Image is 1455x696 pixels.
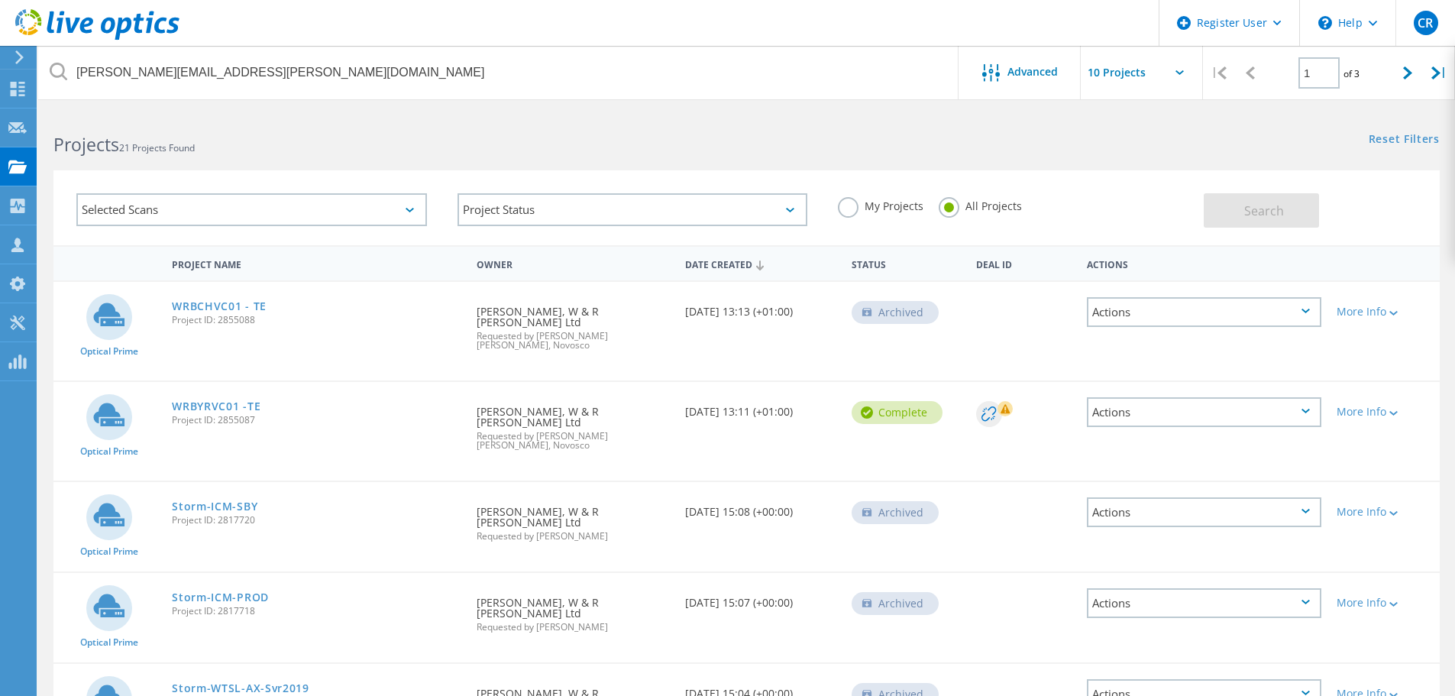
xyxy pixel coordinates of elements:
[172,401,260,412] a: WRBYRVC01 -TE
[1369,134,1440,147] a: Reset Filters
[1079,249,1329,277] div: Actions
[164,249,469,277] div: Project Name
[172,501,257,512] a: Storm-ICM-SBY
[1204,193,1319,228] button: Search
[1337,406,1432,417] div: More Info
[852,592,939,615] div: Archived
[939,197,1022,212] label: All Projects
[119,141,195,154] span: 21 Projects Found
[852,501,939,524] div: Archived
[1203,46,1234,100] div: |
[172,683,309,694] a: Storm-WTSL-AX-Svr2019
[172,516,461,525] span: Project ID: 2817720
[677,249,844,278] div: Date Created
[80,347,138,356] span: Optical Prime
[172,301,267,312] a: WRBCHVC01 - TE
[477,432,669,450] span: Requested by [PERSON_NAME] [PERSON_NAME], Novosco
[1087,588,1321,618] div: Actions
[172,316,461,325] span: Project ID: 2855088
[1337,306,1432,317] div: More Info
[458,193,808,226] div: Project Status
[852,401,943,424] div: Complete
[1424,46,1455,100] div: |
[677,282,844,332] div: [DATE] 13:13 (+01:00)
[53,132,119,157] b: Projects
[80,447,138,456] span: Optical Prime
[477,532,669,541] span: Requested by [PERSON_NAME]
[76,193,427,226] div: Selected Scans
[1007,66,1058,77] span: Advanced
[1343,67,1360,80] span: of 3
[469,282,677,365] div: [PERSON_NAME], W & R [PERSON_NAME] Ltd
[1337,507,1432,517] div: More Info
[172,592,269,603] a: Storm-ICM-PROD
[80,547,138,556] span: Optical Prime
[469,482,677,556] div: [PERSON_NAME], W & R [PERSON_NAME] Ltd
[677,382,844,432] div: [DATE] 13:11 (+01:00)
[38,46,959,99] input: Search projects by name, owner, ID, company, etc
[968,249,1079,277] div: Deal Id
[469,249,677,277] div: Owner
[172,416,461,425] span: Project ID: 2855087
[844,249,968,277] div: Status
[1087,397,1321,427] div: Actions
[677,482,844,533] div: [DATE] 15:08 (+00:00)
[838,197,923,212] label: My Projects
[677,573,844,623] div: [DATE] 15:07 (+00:00)
[1337,597,1432,608] div: More Info
[477,623,669,632] span: Requested by [PERSON_NAME]
[469,382,677,465] div: [PERSON_NAME], W & R [PERSON_NAME] Ltd
[1087,297,1321,327] div: Actions
[1087,497,1321,527] div: Actions
[80,638,138,647] span: Optical Prime
[852,301,939,324] div: Archived
[1418,17,1433,29] span: CR
[1244,202,1284,219] span: Search
[477,332,669,350] span: Requested by [PERSON_NAME] [PERSON_NAME], Novosco
[172,607,461,616] span: Project ID: 2817718
[469,573,677,647] div: [PERSON_NAME], W & R [PERSON_NAME] Ltd
[15,32,179,43] a: Live Optics Dashboard
[1318,16,1332,30] svg: \n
